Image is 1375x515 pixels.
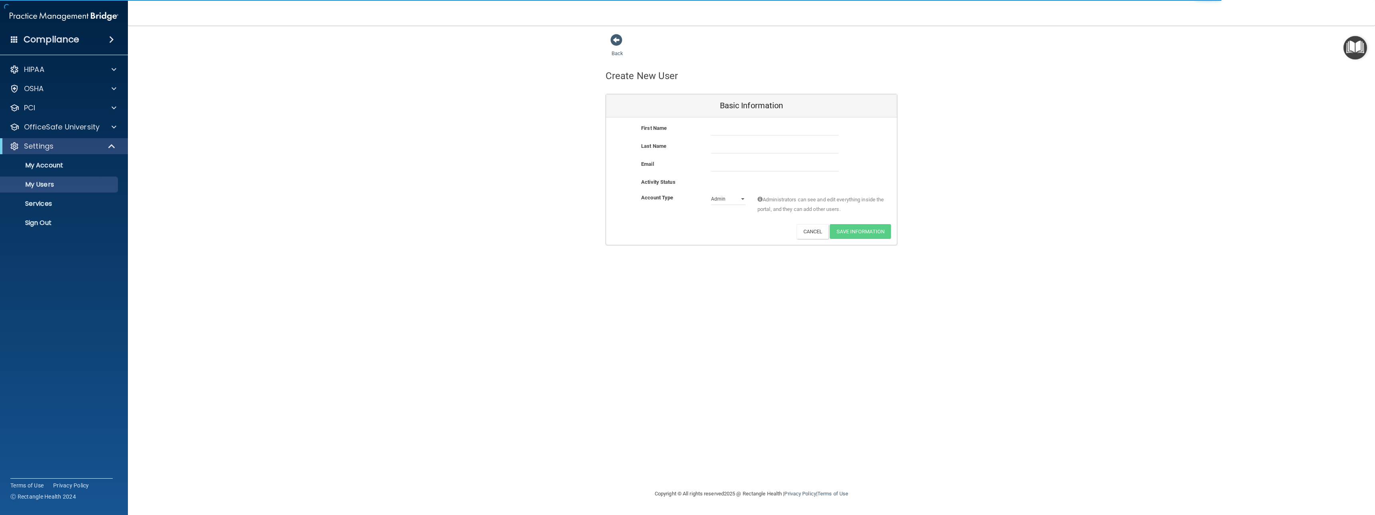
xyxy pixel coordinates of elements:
[606,481,897,507] div: Copyright © All rights reserved 2025 @ Rectangle Health | |
[1343,36,1367,60] button: Open Resource Center
[612,41,623,56] a: Back
[10,141,116,151] a: Settings
[784,491,816,497] a: Privacy Policy
[10,103,116,113] a: PCI
[24,122,100,132] p: OfficeSafe University
[606,71,678,81] h4: Create New User
[24,141,54,151] p: Settings
[24,65,44,74] p: HIPAA
[641,125,667,131] b: First Name
[1237,458,1365,490] iframe: Drift Widget Chat Controller
[24,103,35,113] p: PCI
[5,161,114,169] p: My Account
[10,481,44,489] a: Terms of Use
[10,65,116,74] a: HIPAA
[641,179,676,185] b: Activity Status
[817,491,848,497] a: Terms of Use
[797,224,829,239] button: Cancel
[10,84,116,93] a: OSHA
[5,219,114,227] p: Sign Out
[757,195,885,214] span: Administrators can see and edit everything inside the portal, and they can add other users.
[830,224,891,239] button: Save Information
[641,161,654,167] b: Email
[24,84,44,93] p: OSHA
[10,493,76,501] span: Ⓒ Rectangle Health 2024
[641,143,666,149] b: Last Name
[5,181,114,189] p: My Users
[10,8,118,24] img: PMB logo
[10,122,116,132] a: OfficeSafe University
[606,94,897,117] div: Basic Information
[53,481,89,489] a: Privacy Policy
[5,200,114,208] p: Services
[641,195,673,201] b: Account Type
[24,34,79,45] h4: Compliance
